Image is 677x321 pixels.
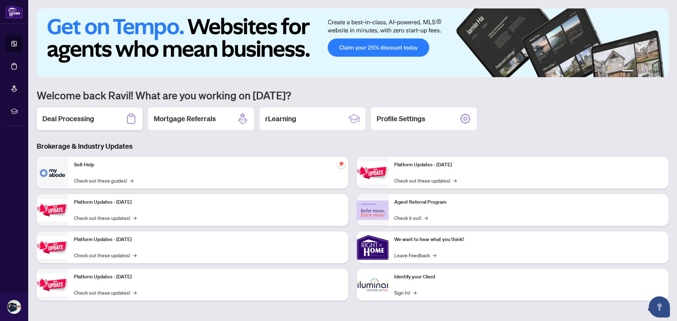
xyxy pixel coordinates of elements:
[394,251,436,259] a: Leave Feedback→
[394,289,416,296] a: Sign In!→
[653,70,656,73] button: 5
[37,157,68,189] img: Self-Help
[130,177,133,184] span: →
[42,114,94,124] h2: Deal Processing
[74,214,136,222] a: Check out these updates!→
[357,269,389,301] img: Identify your Client
[394,198,663,206] p: Agent Referral Program
[7,300,21,314] img: Profile Icon
[357,200,389,220] img: Agent Referral Program
[394,214,428,222] a: Check it out!→
[357,162,389,184] img: Platform Updates - June 23, 2025
[37,199,68,221] img: Platform Updates - September 16, 2025
[659,70,661,73] button: 6
[377,114,425,124] h2: Profile Settings
[642,70,645,73] button: 3
[74,161,343,169] p: Self-Help
[74,251,136,259] a: Check out these updates!→
[394,273,663,281] p: Identify your Client
[265,114,296,124] h2: rLearning
[394,161,663,169] p: Platform Updates - [DATE]
[424,214,428,222] span: →
[453,177,457,184] span: →
[37,236,68,259] img: Platform Updates - July 21, 2025
[337,160,346,168] span: pushpin
[133,289,136,296] span: →
[74,177,133,184] a: Check out these guides!→
[649,296,670,317] button: Open asap
[74,273,343,281] p: Platform Updates - [DATE]
[133,214,136,222] span: →
[394,236,663,243] p: We want to hear what you think!
[37,141,669,151] h3: Brokerage & Industry Updates
[74,198,343,206] p: Platform Updates - [DATE]
[622,70,633,73] button: 1
[37,274,68,296] img: Platform Updates - July 8, 2025
[636,70,639,73] button: 2
[413,289,416,296] span: →
[6,5,23,18] img: logo
[37,88,669,102] h1: Welcome back Ravil! What are you working on [DATE]?
[433,251,436,259] span: →
[74,236,343,243] p: Platform Updates - [DATE]
[647,70,650,73] button: 4
[394,177,457,184] a: Check out these updates!→
[133,251,136,259] span: →
[37,8,669,77] img: Slide 0
[154,114,216,124] h2: Mortgage Referrals
[357,232,389,263] img: We want to hear what you think!
[74,289,136,296] a: Check out these updates!→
